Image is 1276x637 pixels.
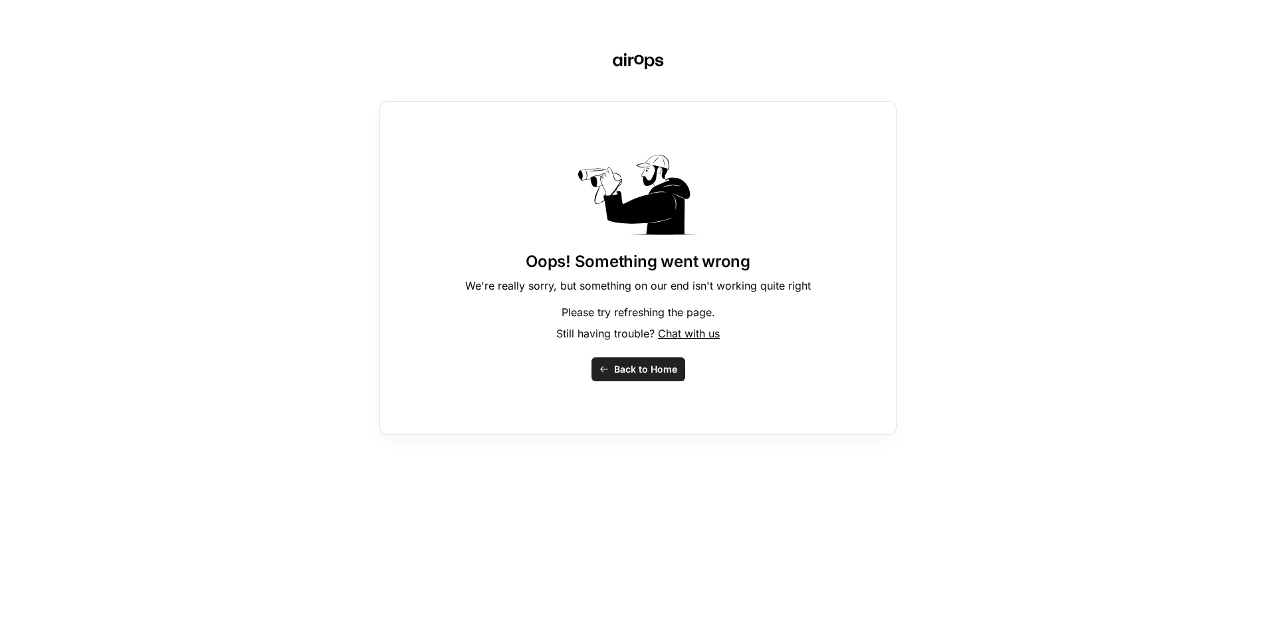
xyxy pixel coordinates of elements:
[465,278,811,294] p: We're really sorry, but something on our end isn't working quite right
[591,357,685,381] button: Back to Home
[658,327,720,340] span: Chat with us
[562,304,715,320] p: Please try refreshing the page.
[614,363,677,376] span: Back to Home
[556,325,720,341] p: Still having trouble?
[526,251,750,272] h1: Oops! Something went wrong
